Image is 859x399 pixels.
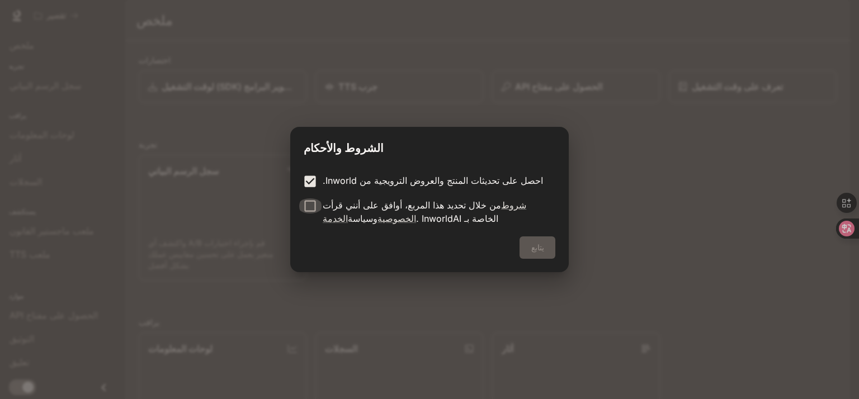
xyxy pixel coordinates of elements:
[323,199,501,211] font: من خلال تحديد هذا المربع، أوافق على أنني قرأت
[323,199,526,224] a: شروط الخدمة
[377,213,416,224] a: الخصوصية
[348,213,377,224] font: وسياسة
[323,175,543,186] font: احصل على تحديثات المنتج والعروض الترويجية من Inworld.
[304,141,384,155] font: الشروط والأحكام
[416,213,498,224] font: الخاصة بـ InworldAI .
